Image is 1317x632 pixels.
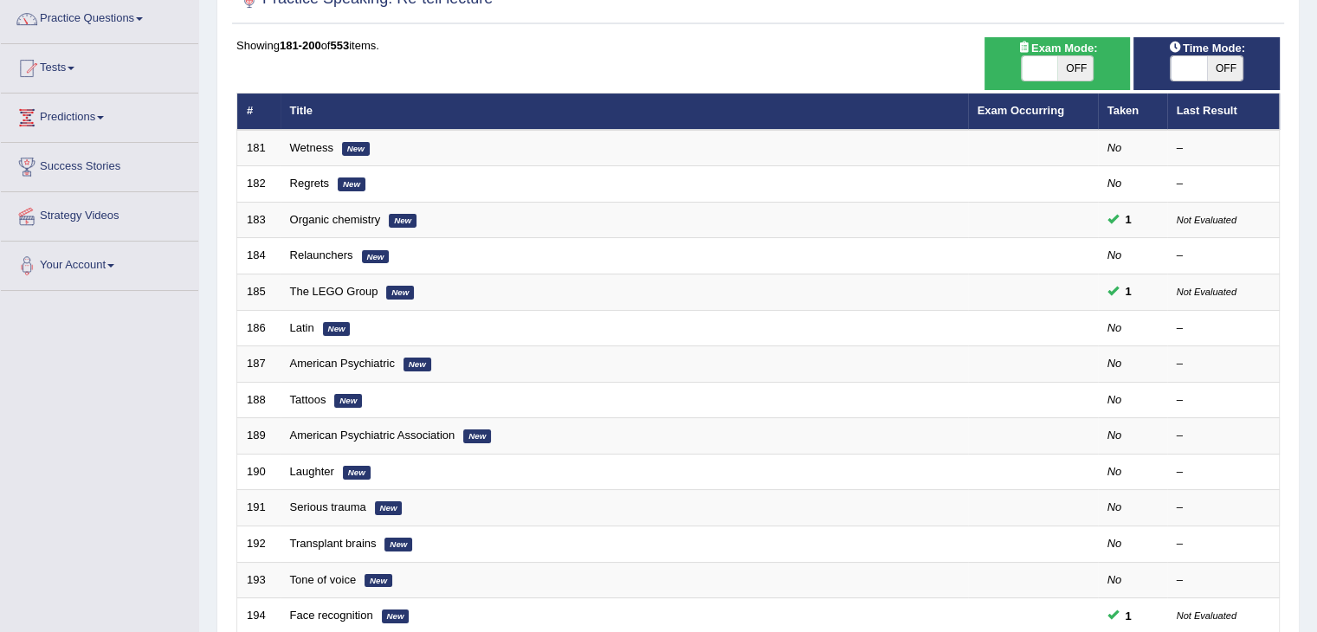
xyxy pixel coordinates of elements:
div: – [1177,176,1270,192]
em: New [382,609,410,623]
span: You cannot take this question anymore [1119,210,1139,229]
em: New [362,250,390,264]
a: Your Account [1,242,198,285]
a: Transplant brains [290,537,377,550]
a: Tattoos [290,393,326,406]
div: – [1177,428,1270,444]
div: Showing of items. [236,37,1280,54]
td: 189 [237,418,281,455]
a: Predictions [1,94,198,137]
td: 181 [237,130,281,166]
td: 193 [237,562,281,598]
em: No [1107,465,1122,478]
td: 192 [237,526,281,562]
a: Serious trauma [290,500,366,513]
td: 186 [237,310,281,346]
a: Tone of voice [290,573,357,586]
span: You cannot take this question anymore [1119,282,1139,300]
a: Face recognition [290,609,373,622]
span: You cannot take this question anymore [1119,607,1139,625]
span: OFF [1057,56,1094,81]
em: No [1107,177,1122,190]
div: – [1177,572,1270,589]
a: Tests [1,44,198,87]
em: New [389,214,416,228]
em: New [365,574,392,588]
em: New [342,142,370,156]
a: Laughter [290,465,334,478]
a: American Psychiatric Association [290,429,455,442]
a: Regrets [290,177,330,190]
td: 184 [237,238,281,274]
a: Exam Occurring [978,104,1064,117]
em: New [463,429,491,443]
em: New [334,394,362,408]
div: – [1177,392,1270,409]
em: No [1107,500,1122,513]
em: No [1107,393,1122,406]
a: Wetness [290,141,333,154]
a: The LEGO Group [290,285,378,298]
div: – [1177,248,1270,264]
b: 553 [330,39,349,52]
em: No [1107,357,1122,370]
em: No [1107,537,1122,550]
a: American Psychiatric [290,357,395,370]
a: Relaunchers [290,248,353,261]
a: Latin [290,321,314,334]
th: Last Result [1167,94,1280,130]
a: Organic chemistry [290,213,381,226]
div: – [1177,356,1270,372]
em: New [375,501,403,515]
div: – [1177,140,1270,157]
em: No [1107,141,1122,154]
a: Success Stories [1,143,198,186]
em: New [343,466,371,480]
td: 190 [237,454,281,490]
td: 188 [237,382,281,418]
div: – [1177,464,1270,480]
span: Time Mode: [1162,39,1252,57]
small: Not Evaluated [1177,287,1236,297]
div: – [1177,536,1270,552]
td: 185 [237,274,281,311]
td: 191 [237,490,281,526]
em: No [1107,573,1122,586]
th: Title [281,94,968,130]
a: Strategy Videos [1,192,198,235]
em: No [1107,321,1122,334]
td: 182 [237,166,281,203]
em: New [384,538,412,551]
em: New [403,358,431,371]
b: 181-200 [280,39,321,52]
th: Taken [1098,94,1167,130]
em: No [1107,429,1122,442]
td: 187 [237,346,281,383]
span: OFF [1207,56,1243,81]
th: # [237,94,281,130]
td: 183 [237,202,281,238]
em: New [323,322,351,336]
span: Exam Mode: [1010,39,1104,57]
div: – [1177,320,1270,337]
small: Not Evaluated [1177,215,1236,225]
em: New [386,286,414,300]
small: Not Evaluated [1177,610,1236,621]
em: No [1107,248,1122,261]
div: – [1177,500,1270,516]
em: New [338,177,365,191]
div: Show exams occurring in exams [985,37,1131,90]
